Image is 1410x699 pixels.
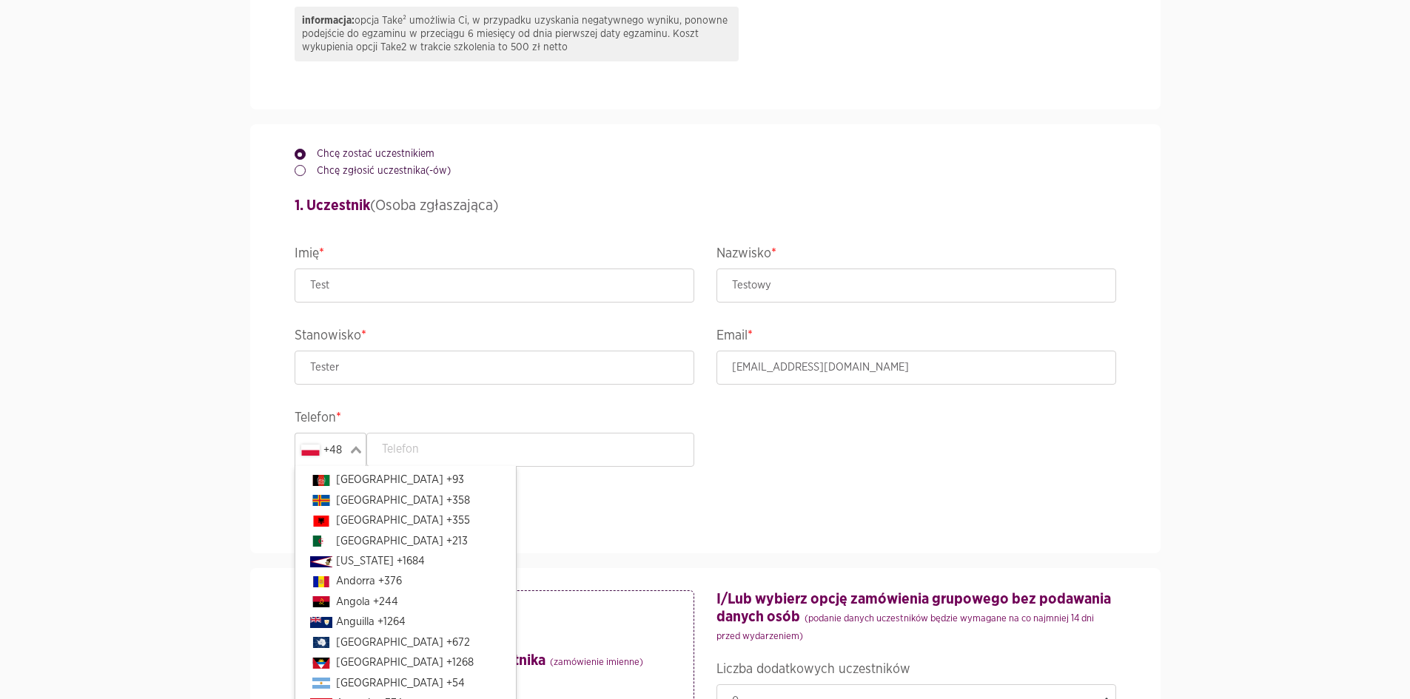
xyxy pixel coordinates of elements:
strong: informacja: [302,16,355,26]
input: Imię [295,269,694,303]
strong: 1. Uczestnik [295,198,370,213]
small: (podanie danych uczestników będzie wymagane na co najmniej 14 dni przed wydarzeniem) [716,614,1094,641]
input: Email [716,351,1116,385]
div: +48 [298,436,346,463]
input: Telefon [366,433,694,467]
legend: Liczba dodatkowych uczestników [716,658,1116,684]
legend: Email [716,325,1116,351]
legend: Imię [295,243,694,269]
p: [DATE] wymagane [295,500,1116,520]
label: Chcę zostać uczestnikiem [306,146,434,161]
label: Chcę zgłosić uczestnika(-ów) [306,163,451,178]
div: opcja Take² umożliwia Ci, w przypadku uzyskania negatywnego wyniku, ponowne podejście do egzaminu... [295,7,739,61]
small: (zamówienie imienne) [550,658,643,667]
legend: Telefon [295,407,694,433]
h4: I/Lub wybierz opcję zamówienia grupowego bez podawania danych osób [716,590,1116,644]
legend: Nazwisko [716,243,1116,269]
h4: (Osoba zgłaszająca) [295,195,1116,217]
img: pl.svg [301,445,320,456]
strong: Dodaj kolejnego uczestnika [366,652,643,672]
input: Nazwisko [716,269,1116,303]
div: Search for option [295,433,367,467]
input: Stanowisko [295,351,694,385]
legend: Stanowisko [295,325,694,351]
